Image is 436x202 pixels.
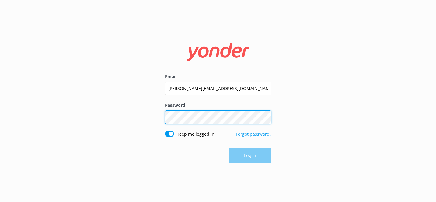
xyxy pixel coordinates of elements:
[236,131,271,137] a: Forgot password?
[259,111,271,123] button: Show password
[165,82,271,95] input: user@emailaddress.com
[165,73,271,80] label: Email
[165,102,271,109] label: Password
[176,131,215,138] label: Keep me logged in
